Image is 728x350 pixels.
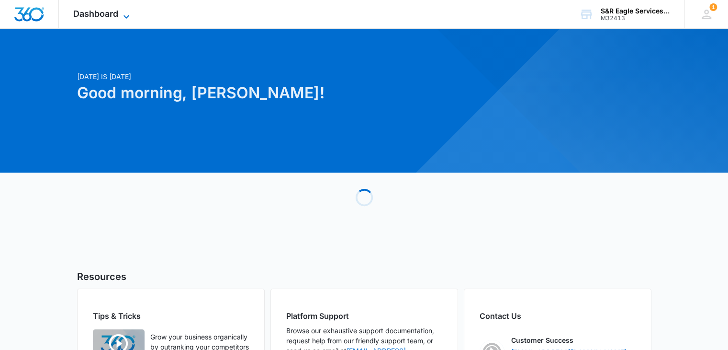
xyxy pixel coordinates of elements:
div: account id [601,15,671,22]
p: [DATE] is [DATE] [77,71,456,82]
div: account name [601,7,671,15]
span: Dashboard [73,9,118,19]
div: notifications count [709,3,717,11]
h5: Resources [77,269,651,284]
h2: Platform Support [286,310,442,322]
h2: Contact Us [480,310,636,322]
h2: Tips & Tricks [93,310,249,322]
span: 1 [709,3,717,11]
h1: Good morning, [PERSON_NAME]! [77,82,456,105]
p: Customer Success [511,335,573,345]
